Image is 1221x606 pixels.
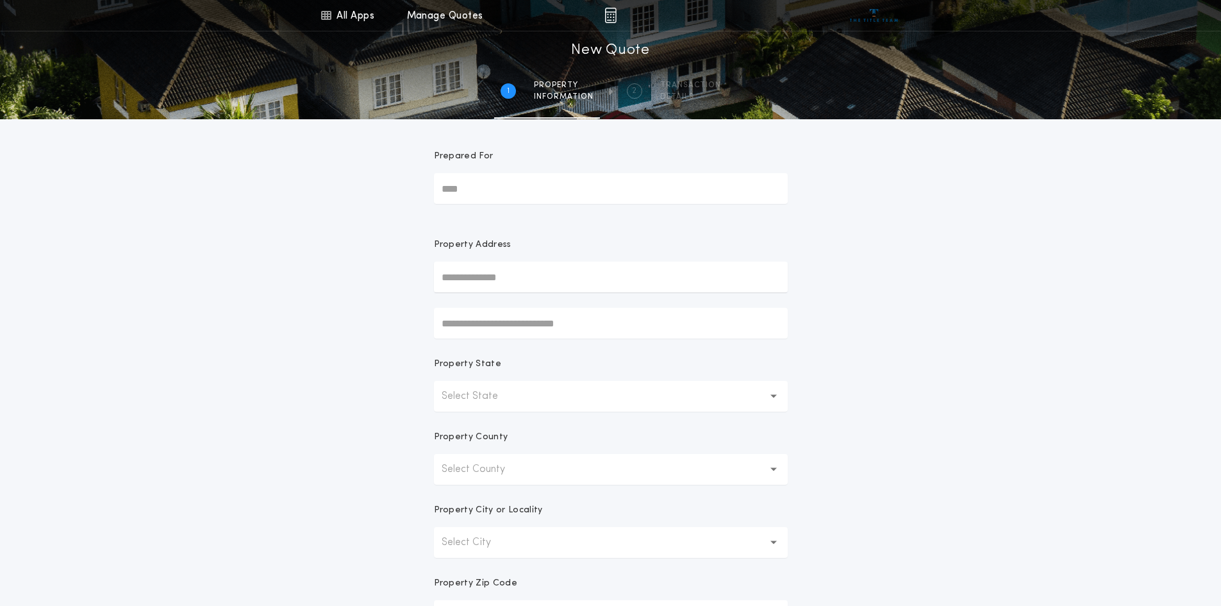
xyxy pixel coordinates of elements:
p: Property City or Locality [434,504,543,517]
button: Select County [434,454,788,485]
span: details [660,92,721,102]
span: information [534,92,594,102]
p: Prepared For [434,150,494,163]
button: Select State [434,381,788,412]
h2: 1 [507,86,510,96]
h2: 2 [632,86,636,96]
input: Prepared For [434,173,788,204]
span: Property [534,80,594,90]
p: Property State [434,358,501,371]
p: Property Address [434,239,788,251]
button: Select City [434,527,788,558]
img: img [604,8,617,23]
h1: New Quote [571,40,649,61]
p: Select County [442,462,526,477]
p: Select City [442,535,511,550]
p: Select State [442,389,519,404]
span: Transaction [660,80,721,90]
p: Property Zip Code [434,577,517,590]
p: Property County [434,431,508,444]
img: vs-icon [850,9,898,22]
